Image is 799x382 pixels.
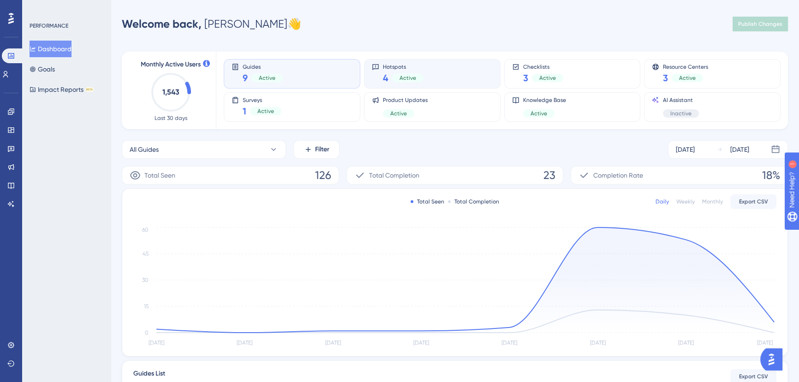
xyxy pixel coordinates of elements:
[122,17,301,31] div: [PERSON_NAME] 👋
[501,340,517,346] tspan: [DATE]
[155,114,187,122] span: Last 30 days
[64,5,67,12] div: 1
[243,72,248,84] span: 9
[448,198,499,205] div: Total Completion
[162,88,179,96] text: 1,543
[670,110,692,117] span: Inactive
[383,72,388,84] span: 4
[539,74,556,82] span: Active
[122,17,202,30] span: Welcome back,
[678,340,694,346] tspan: [DATE]
[738,20,782,28] span: Publish Changes
[739,198,768,205] span: Export CSV
[257,107,274,115] span: Active
[325,340,341,346] tspan: [DATE]
[130,144,159,155] span: All Guides
[730,194,776,209] button: Export CSV
[523,96,566,104] span: Knowledge Base
[399,74,416,82] span: Active
[145,329,149,336] tspan: 0
[383,96,428,104] span: Product Updates
[243,63,283,70] span: Guides
[30,41,72,57] button: Dashboard
[142,227,149,233] tspan: 60
[144,170,175,181] span: Total Seen
[679,74,696,82] span: Active
[243,96,281,103] span: Surveys
[739,373,768,380] span: Export CSV
[122,140,286,159] button: All Guides
[369,170,419,181] span: Total Completion
[30,22,68,30] div: PERFORMANCE
[237,340,252,346] tspan: [DATE]
[656,198,669,205] div: Daily
[390,110,407,117] span: Active
[144,303,149,310] tspan: 15
[142,277,149,283] tspan: 30
[590,340,605,346] tspan: [DATE]
[149,340,164,346] tspan: [DATE]
[676,198,695,205] div: Weekly
[30,81,94,98] button: Impact ReportsBETA
[523,63,563,70] span: Checklists
[757,340,773,346] tspan: [DATE]
[315,144,329,155] span: Filter
[733,17,788,31] button: Publish Changes
[663,63,708,70] span: Resource Centers
[413,340,429,346] tspan: [DATE]
[730,144,749,155] div: [DATE]
[22,2,58,13] span: Need Help?
[543,168,555,183] span: 23
[760,346,788,373] iframe: UserGuiding AI Assistant Launcher
[702,198,723,205] div: Monthly
[411,198,444,205] div: Total Seen
[259,74,275,82] span: Active
[531,110,547,117] span: Active
[141,59,201,70] span: Monthly Active Users
[143,251,149,257] tspan: 45
[523,72,528,84] span: 3
[593,170,643,181] span: Completion Rate
[383,63,423,70] span: Hotspots
[30,61,55,78] button: Goals
[676,144,695,155] div: [DATE]
[663,96,699,104] span: AI Assistant
[762,168,780,183] span: 18%
[85,87,94,92] div: BETA
[293,140,340,159] button: Filter
[663,72,668,84] span: 3
[243,105,246,118] span: 1
[315,168,331,183] span: 126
